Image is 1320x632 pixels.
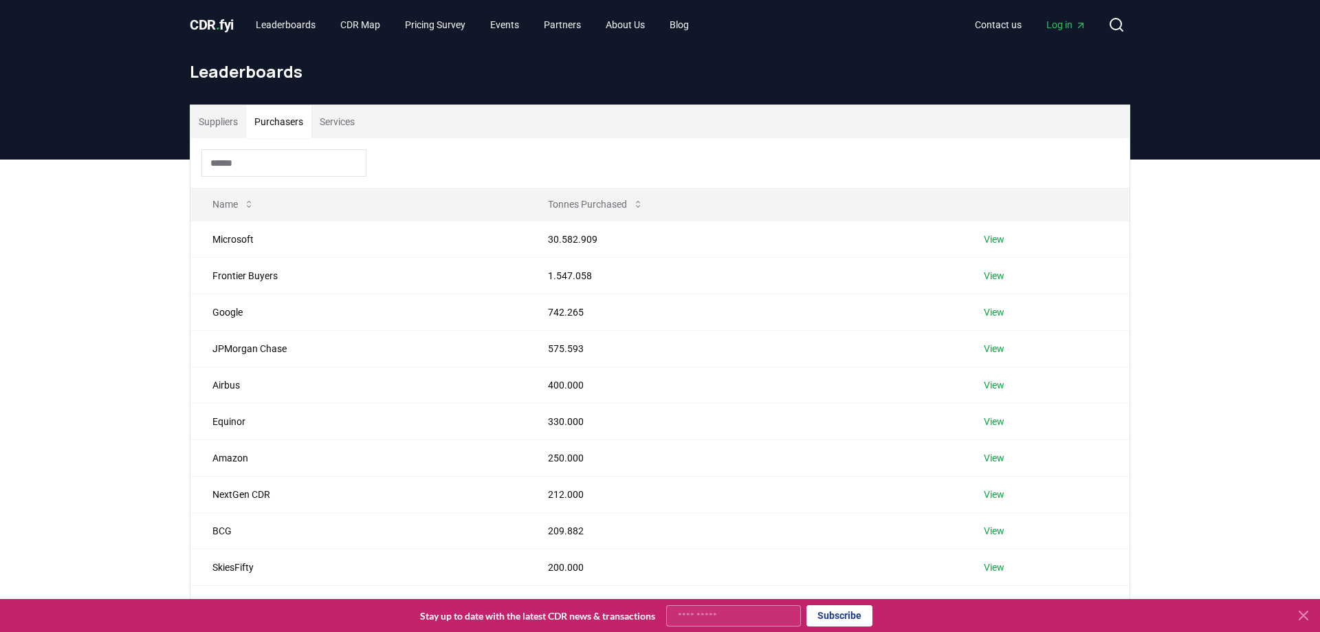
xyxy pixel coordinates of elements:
[246,105,311,138] button: Purchasers
[526,294,962,330] td: 742.265
[245,12,327,37] a: Leaderboards
[533,12,592,37] a: Partners
[190,512,526,549] td: BCG
[984,378,1004,392] a: View
[526,439,962,476] td: 250.000
[190,257,526,294] td: Frontier Buyers
[190,17,234,33] span: CDR fyi
[190,15,234,34] a: CDR.fyi
[537,190,654,218] button: Tonnes Purchased
[190,294,526,330] td: Google
[964,12,1033,37] a: Contact us
[595,12,656,37] a: About Us
[984,232,1004,246] a: View
[526,330,962,367] td: 575.593
[984,342,1004,356] a: View
[526,512,962,549] td: 209.882
[526,403,962,439] td: 330.000
[526,549,962,585] td: 200.000
[329,12,391,37] a: CDR Map
[1035,12,1097,37] a: Log in
[479,12,530,37] a: Events
[984,488,1004,501] a: View
[984,560,1004,574] a: View
[190,105,246,138] button: Suppliers
[201,190,265,218] button: Name
[984,524,1004,538] a: View
[984,415,1004,428] a: View
[984,305,1004,319] a: View
[190,549,526,585] td: SkiesFifty
[190,439,526,476] td: Amazon
[984,269,1004,283] a: View
[190,367,526,403] td: Airbus
[394,12,476,37] a: Pricing Survey
[964,12,1097,37] nav: Main
[984,451,1004,465] a: View
[526,257,962,294] td: 1.547.058
[190,61,1130,83] h1: Leaderboards
[526,221,962,257] td: 30.582.909
[659,12,700,37] a: Blog
[190,330,526,367] td: JPMorgan Chase
[526,367,962,403] td: 400.000
[311,105,363,138] button: Services
[1046,18,1086,32] span: Log in
[190,221,526,257] td: Microsoft
[216,17,220,33] span: .
[190,476,526,512] td: NextGen CDR
[245,12,700,37] nav: Main
[190,403,526,439] td: Equinor
[526,476,962,512] td: 212.000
